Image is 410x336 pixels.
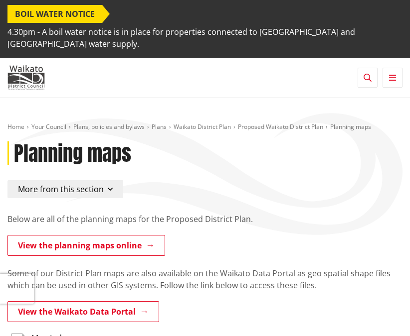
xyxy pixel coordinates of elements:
a: Proposed Waikato District Plan [238,122,323,131]
p: Some of our District Plan maps are also available on the Waikato Data Portal as geo spatial shape... [7,267,403,291]
h1: Planning maps [14,141,131,165]
button: More from this section [7,180,123,198]
a: Plans [152,122,167,131]
nav: breadcrumb [7,123,403,131]
a: Home [7,122,24,131]
img: Waikato District Council - Te Kaunihera aa Takiwaa o Waikato [7,65,45,90]
a: Your Council [31,122,66,131]
span: Planning maps [330,122,371,131]
a: View the Waikato Data Portal [7,301,159,322]
a: Waikato District Plan [174,122,231,131]
p: Below are all of the planning maps for the Proposed District Plan. [7,213,403,225]
span: More from this section [18,184,104,195]
span: 4.30pm - A boil water notice is in place for properties connected to [GEOGRAPHIC_DATA] and [GEOGR... [7,23,403,53]
span: BOIL WATER NOTICE [7,5,102,23]
a: Plans, policies and bylaws [73,122,145,131]
a: View the planning maps online [7,235,165,256]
